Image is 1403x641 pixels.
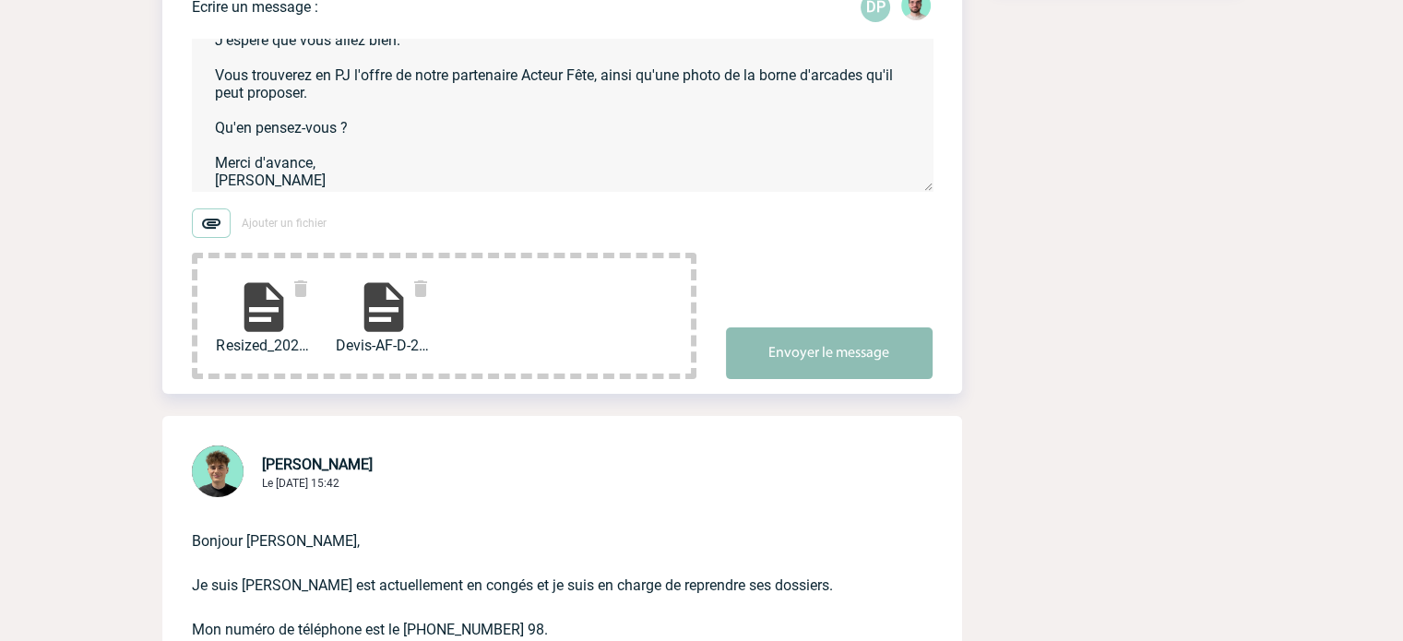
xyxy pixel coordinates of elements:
img: 131612-0.png [192,445,244,497]
span: Devis-AF-D-2025-1013... [336,337,432,354]
span: Le [DATE] 15:42 [262,477,339,490]
img: file-document.svg [354,278,413,337]
img: delete.svg [410,278,432,300]
span: [PERSON_NAME] [262,456,373,473]
img: file-document.svg [234,278,293,337]
span: Ajouter un fichier [242,217,327,230]
button: Envoyer le message [726,327,933,379]
span: Resized_20250819_104... [216,337,312,354]
img: delete.svg [290,278,312,300]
